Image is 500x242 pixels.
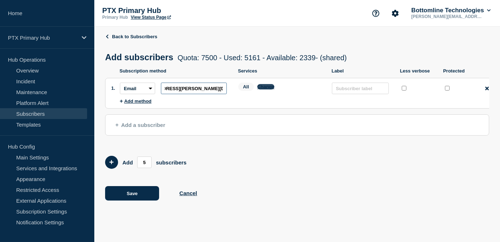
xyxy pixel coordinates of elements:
[156,159,186,166] p: subscribers
[443,68,472,74] p: Protected
[102,6,246,15] p: PTX Primary Hub
[131,15,171,20] a: View Status Page
[400,68,436,74] p: Less verbose
[445,86,450,91] input: protected checkbox
[161,83,227,94] input: subscription-address
[105,34,157,39] a: Back to Subscribers
[388,6,403,21] button: Account settings
[368,6,383,21] button: Support
[410,7,492,14] button: Bottomline Technologies
[102,15,128,20] p: Primary Hub
[257,84,275,89] button: Change
[120,98,152,104] button: Add method
[111,85,115,91] span: 1.
[137,157,152,168] input: Add members count
[402,86,406,91] input: less verbose checkbox
[332,68,393,74] p: Label
[410,14,485,19] p: [PERSON_NAME][EMAIL_ADDRESS][PERSON_NAME][DOMAIN_NAME]
[177,54,347,62] span: Quota: 7500 - Used: 5161 - Available: 2339 - (shared)
[122,159,133,166] p: Add
[8,35,77,41] p: PTX Primary Hub
[105,52,347,62] h1: Add subscribers
[105,156,118,169] button: Add 5 team members
[238,68,324,74] p: Services
[105,186,159,201] button: Save
[120,68,231,74] p: Subscription method
[332,83,389,94] input: Subscriber label
[238,83,254,91] span: All
[116,122,165,128] span: Add a subscriber
[179,190,197,196] button: Cancel
[105,114,489,136] button: Add a subscriber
